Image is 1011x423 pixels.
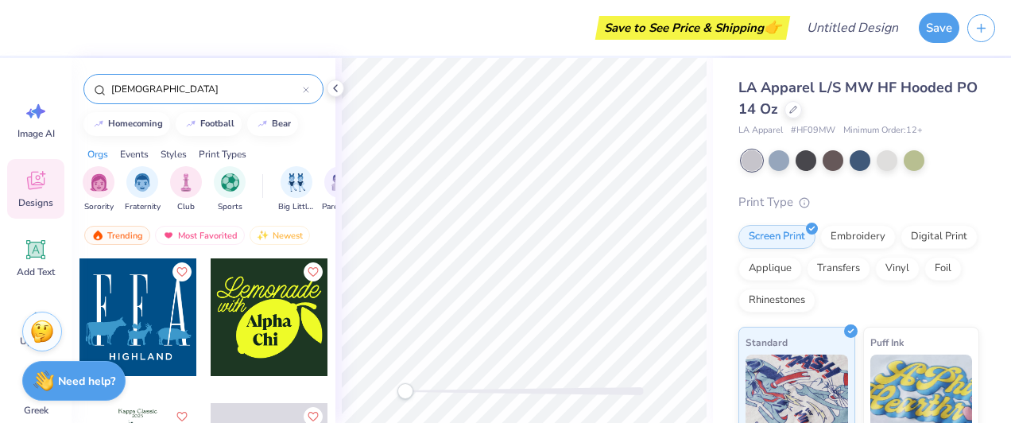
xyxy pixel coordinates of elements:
div: filter for Sports [214,166,246,213]
img: trend_line.gif [184,119,197,129]
span: Upload [20,335,52,347]
button: filter button [214,166,246,213]
span: Minimum Order: 12 + [843,124,923,138]
input: Try "Alpha" [110,81,303,97]
span: Puff Ink [870,334,904,351]
div: filter for Fraternity [125,166,161,213]
button: Like [172,262,192,281]
span: Big Little Reveal [278,201,315,213]
div: Styles [161,147,187,161]
button: Save [919,13,959,43]
div: filter for Parent's Weekend [322,166,358,213]
span: Add Text [17,266,55,278]
div: Newest [250,226,310,245]
input: Untitled Design [794,12,911,44]
div: bear [272,119,291,128]
div: Most Favorited [155,226,245,245]
button: homecoming [83,112,170,136]
span: Sorority [84,201,114,213]
span: LA Apparel L/S MW HF Hooded PO 14 Oz [738,78,978,118]
div: Digital Print [901,225,978,249]
span: Club [177,201,195,213]
div: Print Types [199,147,246,161]
div: filter for Big Little Reveal [278,166,315,213]
span: Greek [24,404,48,417]
div: Foil [924,257,962,281]
div: Vinyl [875,257,920,281]
img: trending.gif [91,230,104,241]
span: Designs [18,196,53,209]
img: Sports Image [221,173,239,192]
div: Trending [84,226,150,245]
img: Sorority Image [90,173,108,192]
img: trend_line.gif [92,119,105,129]
span: Sports [218,201,242,213]
button: filter button [322,166,358,213]
img: Club Image [177,173,195,192]
button: filter button [278,166,315,213]
img: Big Little Reveal Image [288,173,305,192]
span: 👉 [764,17,781,37]
div: Save to See Price & Shipping [599,16,786,40]
div: Screen Print [738,225,815,249]
div: Applique [738,257,802,281]
span: LA Apparel [738,124,783,138]
div: homecoming [108,119,163,128]
div: Orgs [87,147,108,161]
div: filter for Club [170,166,202,213]
button: Like [304,262,323,281]
button: filter button [125,166,161,213]
span: # HF09MW [791,124,835,138]
div: filter for Sorority [83,166,114,213]
img: most_fav.gif [162,230,175,241]
div: Accessibility label [397,383,413,399]
span: Image AI [17,127,55,140]
div: football [200,119,234,128]
span: Parent's Weekend [322,201,358,213]
button: filter button [83,166,114,213]
div: Rhinestones [738,289,815,312]
button: filter button [170,166,202,213]
div: Print Type [738,193,979,211]
span: Fraternity [125,201,161,213]
img: trend_line.gif [256,119,269,129]
img: Fraternity Image [134,173,151,192]
button: bear [247,112,298,136]
span: Standard [746,334,788,351]
img: newest.gif [257,230,269,241]
strong: Need help? [58,374,115,389]
button: football [176,112,242,136]
div: Embroidery [820,225,896,249]
div: Transfers [807,257,870,281]
div: Events [120,147,149,161]
img: Parent's Weekend Image [331,173,350,192]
